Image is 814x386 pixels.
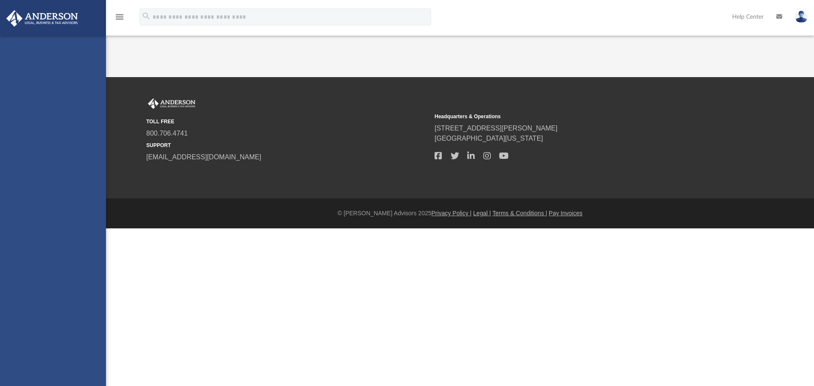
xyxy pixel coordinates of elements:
small: Headquarters & Operations [435,113,717,120]
a: Pay Invoices [549,210,582,217]
img: User Pic [795,11,808,23]
img: Anderson Advisors Platinum Portal [4,10,81,27]
a: 800.706.4741 [146,130,188,137]
small: TOLL FREE [146,118,429,125]
img: Anderson Advisors Platinum Portal [146,98,197,109]
div: © [PERSON_NAME] Advisors 2025 [106,209,814,218]
a: [EMAIL_ADDRESS][DOMAIN_NAME] [146,153,261,161]
a: Privacy Policy | [432,210,472,217]
a: Legal | [473,210,491,217]
i: search [142,11,151,21]
a: menu [114,16,125,22]
i: menu [114,12,125,22]
a: [GEOGRAPHIC_DATA][US_STATE] [435,135,543,142]
a: [STREET_ADDRESS][PERSON_NAME] [435,125,558,132]
a: Terms & Conditions | [493,210,547,217]
small: SUPPORT [146,142,429,149]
